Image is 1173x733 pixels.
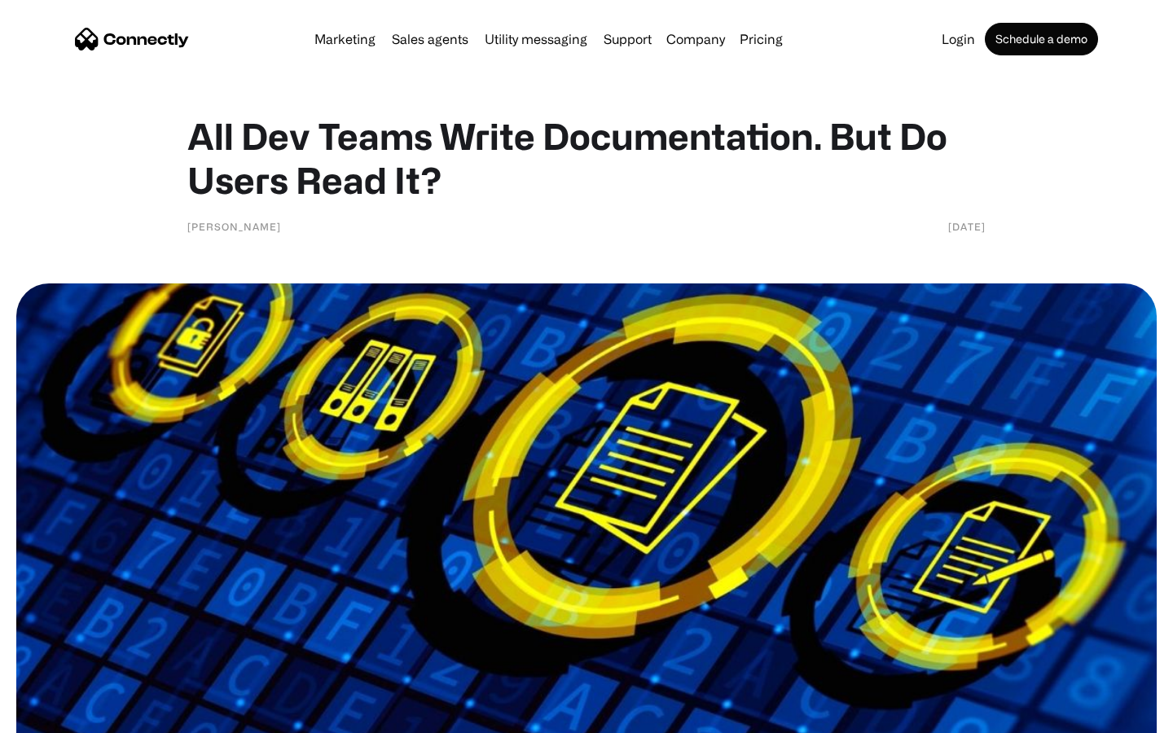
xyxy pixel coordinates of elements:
[187,114,986,202] h1: All Dev Teams Write Documentation. But Do Users Read It?
[33,704,98,727] ul: Language list
[948,218,986,235] div: [DATE]
[666,28,725,50] div: Company
[385,33,475,46] a: Sales agents
[16,704,98,727] aside: Language selected: English
[187,218,281,235] div: [PERSON_NAME]
[597,33,658,46] a: Support
[478,33,594,46] a: Utility messaging
[985,23,1098,55] a: Schedule a demo
[935,33,982,46] a: Login
[308,33,382,46] a: Marketing
[733,33,789,46] a: Pricing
